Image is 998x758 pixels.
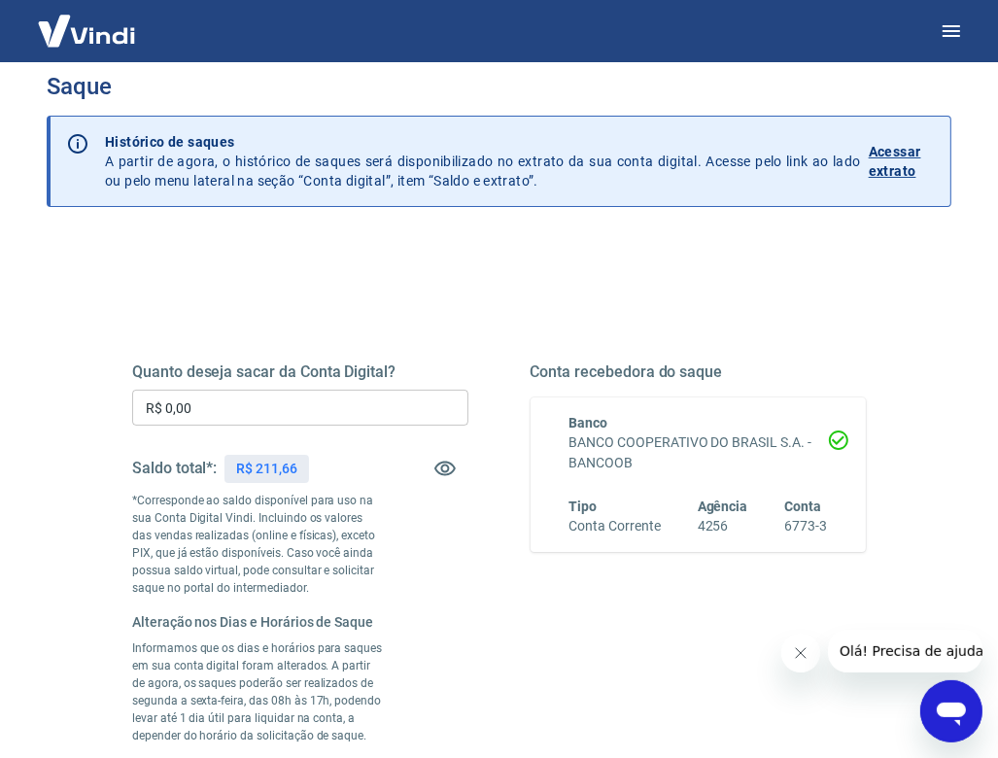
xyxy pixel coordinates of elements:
p: A partir de agora, o histórico de saques será disponibilizado no extrato da sua conta digital. Ac... [105,132,861,190]
h6: 6773-3 [784,516,827,536]
iframe: Mensagem da empresa [828,630,982,672]
h6: Conta Corrente [569,516,661,536]
span: Banco [569,415,608,431]
p: Informamos que os dias e horários para saques em sua conta digital foram alterados. A partir de a... [132,639,384,744]
h3: Saque [47,73,951,100]
img: Vindi [23,1,150,60]
span: Olá! Precisa de ajuda? [12,14,163,29]
h6: Alteração nos Dias e Horários de Saque [132,612,384,632]
p: Acessar extrato [869,142,935,181]
p: Histórico de saques [105,132,861,152]
h5: Saldo total*: [132,459,217,478]
h5: Quanto deseja sacar da Conta Digital? [132,362,468,382]
iframe: Botão para abrir a janela de mensagens [920,680,982,742]
p: *Corresponde ao saldo disponível para uso na sua Conta Digital Vindi. Incluindo os valores das ve... [132,492,384,597]
iframe: Fechar mensagem [781,634,820,672]
span: Agência [698,499,748,514]
span: Conta [784,499,821,514]
span: Tipo [569,499,598,514]
h6: BANCO COOPERATIVO DO BRASIL S.A. - BANCOOB [569,432,828,473]
h6: 4256 [698,516,748,536]
h5: Conta recebedora do saque [531,362,867,382]
p: R$ 211,66 [236,459,297,479]
a: Acessar extrato [869,132,935,190]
